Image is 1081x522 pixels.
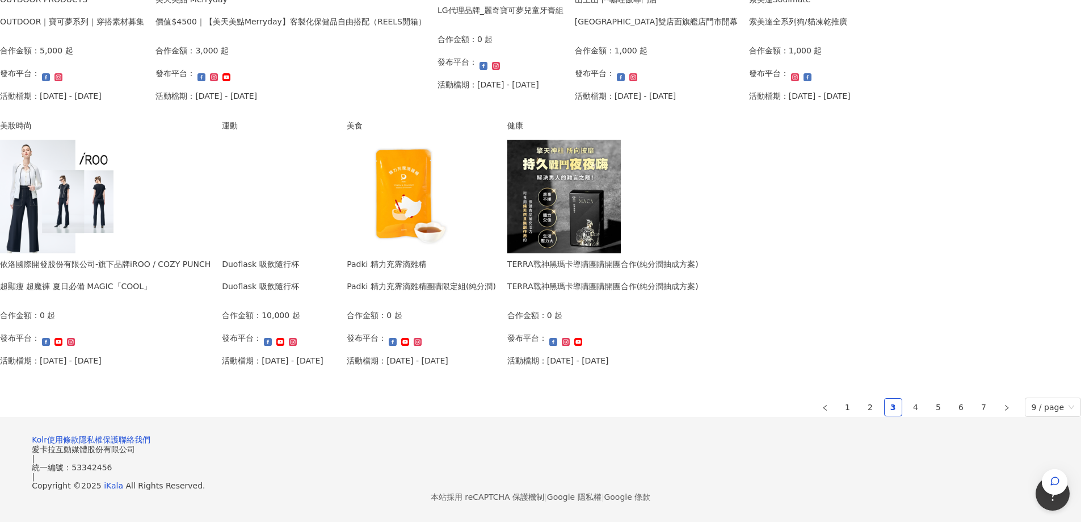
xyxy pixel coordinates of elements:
[347,309,386,321] p: 合作金額：
[40,44,73,57] p: 5,000 起
[32,481,1049,490] div: Copyright © 2025 All Rights Reserved.
[953,399,970,416] a: 6
[507,119,699,132] div: 健康
[32,445,1049,454] div: 愛卡拉互動媒體股份有限公司
[438,78,539,91] p: 活動檔期：[DATE] - [DATE]
[749,44,789,57] p: 合作金額：
[47,435,79,444] a: 使用條款
[347,280,496,293] div: Padki 精力充霈滴雞精團購限定組(純分潤)
[507,354,609,367] p: 活動檔期：[DATE] - [DATE]
[222,140,335,253] img: Duoflask 吸飲隨行杯
[1032,398,1075,416] span: 9 / page
[438,56,477,68] p: 發布平台：
[547,309,562,321] p: 0 起
[386,309,402,321] p: 0 起
[477,33,493,45] p: 0 起
[155,90,257,102] p: 活動檔期：[DATE] - [DATE]
[222,309,262,321] p: 合作金額：
[930,399,947,416] a: 5
[816,398,834,416] li: Previous Page
[575,44,615,57] p: 合作金額：
[604,492,650,502] a: Google 條款
[822,404,828,411] span: left
[507,309,547,321] p: 合作金額：
[32,435,47,444] a: Kolr
[104,481,123,490] a: iKala
[1003,404,1010,411] span: right
[929,398,948,416] li: 5
[347,258,496,270] div: Padki 精力充霈滴雞精
[816,398,834,416] button: left
[507,280,699,293] div: TERRA戰神黑瑪卡導購團購開團合作(純分潤抽成方案)
[789,44,822,57] p: 1,000 起
[749,15,847,28] div: 索美達全系列狗/貓凍乾推廣
[907,398,925,416] li: 4
[347,354,448,367] p: 活動檔期：[DATE] - [DATE]
[222,119,335,132] div: 運動
[1036,477,1070,511] iframe: Help Scout Beacon - Open
[155,44,195,57] p: 合作金額：
[119,435,150,444] a: 聯絡我們
[222,280,298,293] div: Duoflask 吸飲隨行杯
[884,398,902,416] li: 3
[544,492,547,502] span: |
[431,490,650,504] span: 本站採用 reCAPTCHA 保護機制
[839,399,856,416] a: 1
[575,67,615,80] p: 發布平台：
[155,67,195,80] p: 發布平台：
[602,492,604,502] span: |
[347,332,386,344] p: 發布平台：
[861,398,880,416] li: 2
[262,309,300,321] p: 10,000 起
[615,44,648,57] p: 1,000 起
[885,399,902,416] a: 3
[222,332,262,344] p: 發布平台：
[347,119,496,132] div: 美食
[347,140,460,253] img: Padki 精力充霈滴雞精(團購限定組)
[32,463,1049,472] div: 統一編號：53342456
[839,398,857,416] li: 1
[32,472,35,481] span: |
[507,258,699,270] div: TERRA戰神黑瑪卡導購團購開團合作(純分潤抽成方案)
[222,258,298,270] div: Duoflask 吸飲隨行杯
[79,435,119,444] a: 隱私權保護
[575,90,676,102] p: 活動檔期：[DATE] - [DATE]
[155,15,426,28] div: 價值$4500｜【美天美點Merryday】客製化保健品自由搭配（REELS開箱）
[998,398,1016,416] li: Next Page
[907,399,924,416] a: 4
[998,398,1016,416] button: right
[952,398,970,416] li: 6
[438,4,563,16] div: LG代理品牌_麗奇寶可夢兒童牙膏組
[195,44,229,57] p: 3,000 起
[40,309,55,321] p: 0 起
[749,90,851,102] p: 活動檔期：[DATE] - [DATE]
[975,398,993,416] li: 7
[575,15,738,28] div: [GEOGRAPHIC_DATA]雙店面旗艦店門市開幕
[507,140,621,253] img: TERRA戰神黑瑪卡
[547,492,602,502] a: Google 隱私權
[975,399,992,416] a: 7
[32,454,35,463] span: |
[749,67,789,80] p: 發布平台：
[862,399,879,416] a: 2
[222,354,323,367] p: 活動檔期：[DATE] - [DATE]
[507,332,547,344] p: 發布平台：
[438,33,477,45] p: 合作金額：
